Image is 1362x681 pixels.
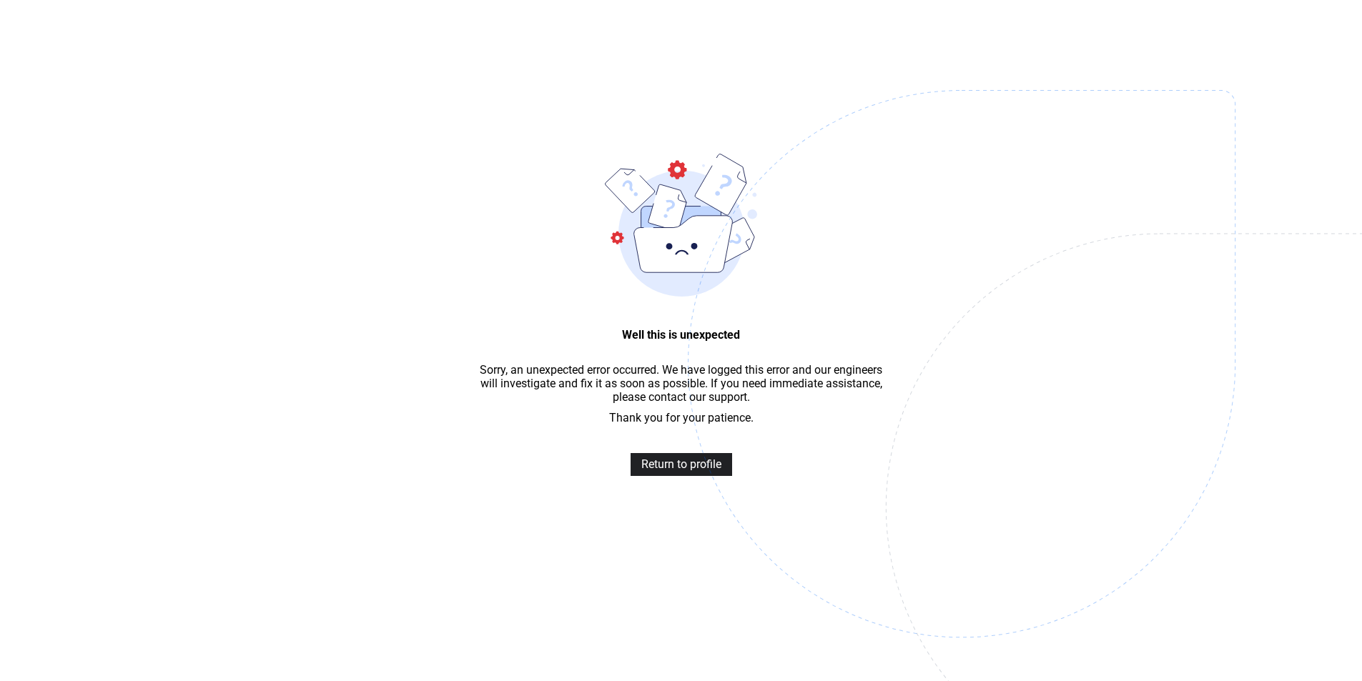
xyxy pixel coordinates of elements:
[641,457,721,471] span: Return to profile
[477,363,886,404] span: Sorry, an unexpected error occurred. We have logged this error and our engineers will investigate...
[609,411,754,424] span: Thank you for your patience.
[477,328,886,342] span: Well this is unexpected
[605,154,757,297] img: error-bound.9d27ae2af7d8ffd69f21ced9f822e0fd.svg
